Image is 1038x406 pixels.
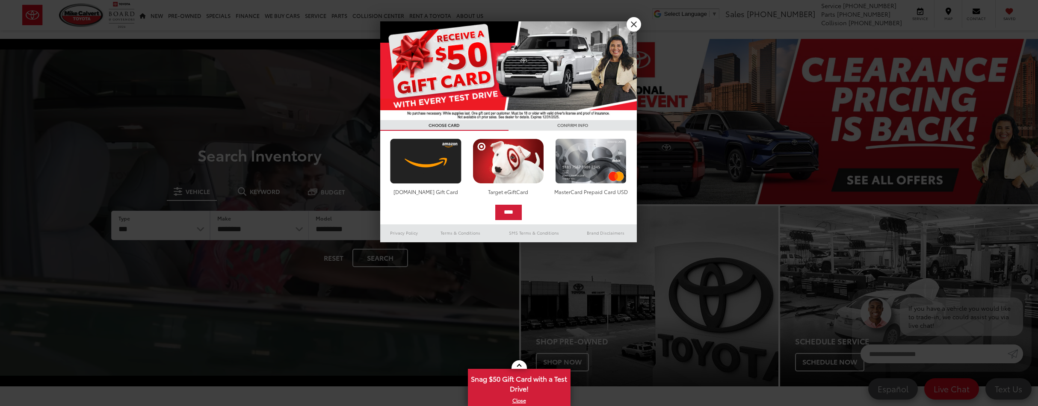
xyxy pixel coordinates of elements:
[388,188,464,195] div: [DOMAIN_NAME] Gift Card
[470,188,546,195] div: Target eGiftCard
[388,138,464,184] img: amazoncard.png
[553,188,629,195] div: MasterCard Prepaid Card USD
[470,138,546,184] img: targetcard.png
[494,228,574,238] a: SMS Terms & Conditions
[380,120,509,131] h3: CHOOSE CARD
[428,228,493,238] a: Terms & Conditions
[574,228,637,238] a: Brand Disclaimers
[380,21,637,120] img: 55838_top_625864.jpg
[380,228,428,238] a: Privacy Policy
[553,138,629,184] img: mastercard.png
[469,370,570,396] span: Snag $50 Gift Card with a Test Drive!
[509,120,637,131] h3: CONFIRM INFO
